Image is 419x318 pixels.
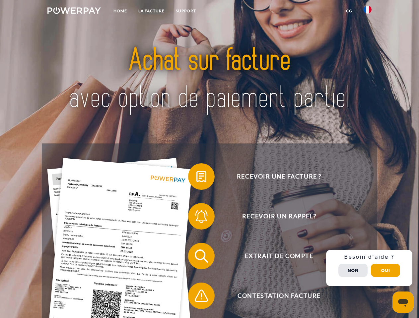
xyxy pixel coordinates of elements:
img: qb_bell.svg [193,208,210,225]
button: Recevoir une facture ? [188,163,361,190]
span: Recevoir un rappel? [198,203,360,230]
button: Recevoir un rappel? [188,203,361,230]
img: title-powerpay_fr.svg [63,32,356,127]
img: qb_bill.svg [193,168,210,185]
div: Schnellhilfe [326,250,412,286]
span: Recevoir une facture ? [198,163,360,190]
a: CG [340,5,358,17]
button: Non [338,264,368,277]
img: fr [364,6,372,14]
span: Extrait de compte [198,243,360,269]
a: Support [170,5,202,17]
a: LA FACTURE [133,5,170,17]
img: qb_search.svg [193,248,210,264]
button: Contestation Facture [188,283,361,309]
a: Home [108,5,133,17]
span: Contestation Facture [198,283,360,309]
button: Extrait de compte [188,243,361,269]
h3: Besoin d’aide ? [330,254,408,260]
iframe: Bouton de lancement de la fenêtre de messagerie [392,291,414,313]
img: logo-powerpay-white.svg [47,7,101,14]
button: Oui [371,264,400,277]
img: qb_warning.svg [193,288,210,304]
